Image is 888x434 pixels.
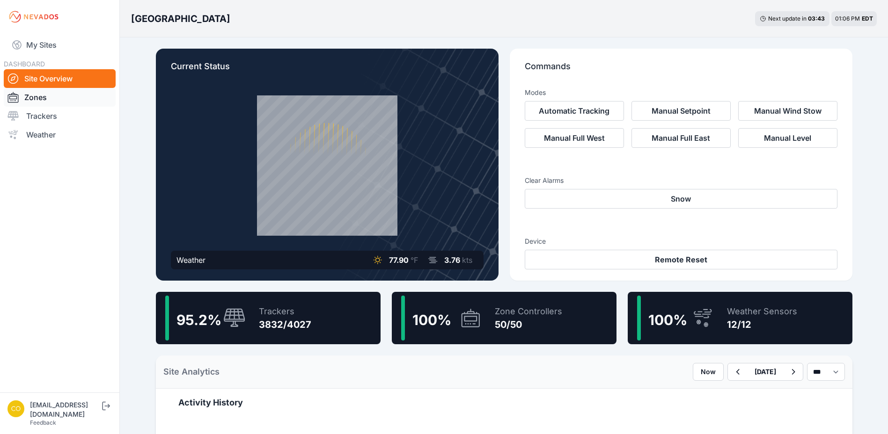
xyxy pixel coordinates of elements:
[176,311,221,328] span: 95.2 %
[178,396,830,409] h2: Activity History
[525,176,837,185] h3: Clear Alarms
[747,363,784,380] button: [DATE]
[4,60,45,68] span: DASHBOARD
[156,292,381,344] a: 95.2%Trackers3832/4027
[131,12,230,25] h3: [GEOGRAPHIC_DATA]
[30,419,56,426] a: Feedback
[738,101,837,121] button: Manual Wind Stow
[4,69,116,88] a: Site Overview
[30,400,100,419] div: [EMAIL_ADDRESS][DOMAIN_NAME]
[738,128,837,148] button: Manual Level
[768,15,807,22] span: Next update in
[444,255,460,265] span: 3.76
[176,254,205,266] div: Weather
[259,318,311,331] div: 3832/4027
[628,292,852,344] a: 100%Weather Sensors12/12
[525,60,837,80] p: Commands
[525,101,624,121] button: Automatic Tracking
[4,88,116,107] a: Zones
[648,311,687,328] span: 100 %
[862,15,873,22] span: EDT
[495,305,562,318] div: Zone Controllers
[4,107,116,125] a: Trackers
[495,318,562,331] div: 50/50
[171,60,484,80] p: Current Status
[392,292,616,344] a: 100%Zone Controllers50/50
[259,305,311,318] div: Trackers
[4,125,116,144] a: Weather
[131,7,230,31] nav: Breadcrumb
[412,311,451,328] span: 100 %
[808,15,825,22] div: 03 : 43
[525,88,546,97] h3: Modes
[411,255,418,265] span: °F
[693,363,724,381] button: Now
[4,34,116,56] a: My Sites
[7,9,60,24] img: Nevados
[631,101,731,121] button: Manual Setpoint
[727,305,797,318] div: Weather Sensors
[525,237,837,246] h3: Device
[163,365,220,378] h2: Site Analytics
[525,250,837,269] button: Remote Reset
[727,318,797,331] div: 12/12
[525,189,837,209] button: Snow
[631,128,731,148] button: Manual Full East
[462,255,472,265] span: kts
[7,400,24,417] img: controlroomoperator@invenergy.com
[389,255,409,265] span: 77.90
[835,15,860,22] span: 01:06 PM
[525,128,624,148] button: Manual Full West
